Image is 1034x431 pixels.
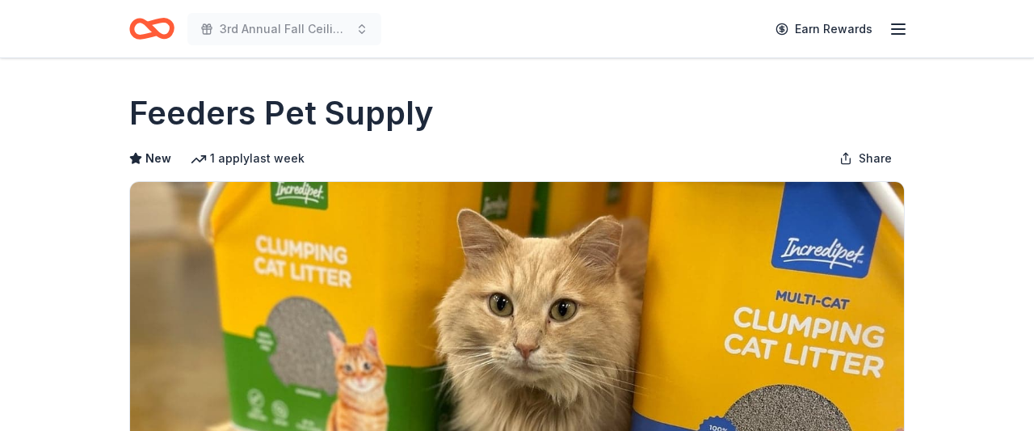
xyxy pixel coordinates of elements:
button: 3rd Annual Fall Ceilidh and Fundraiser [187,13,381,45]
a: Home [129,10,174,48]
h1: Feeders Pet Supply [129,91,434,136]
button: Share [826,142,905,175]
span: 3rd Annual Fall Ceilidh and Fundraiser [220,19,349,39]
div: 1 apply last week [191,149,305,168]
span: New [145,149,171,168]
a: Earn Rewards [766,15,882,44]
span: Share [859,149,892,168]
